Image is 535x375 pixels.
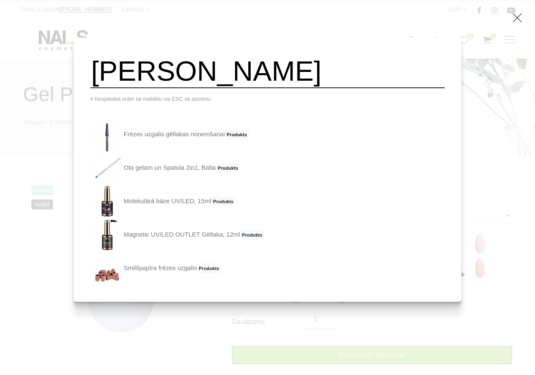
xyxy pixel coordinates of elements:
[197,263,221,273] span: Produkts
[240,230,264,240] span: Produkts
[90,185,235,218] a: Molekulārā bāze UV/LED, 15mlProdukts
[216,163,240,173] span: Produkts
[225,130,249,140] span: Produkts
[90,151,240,185] a: Ota gelam un Spatula 2in1, BaltaProdukts
[90,96,211,102] span: # Nospiediet enter lai meklētu vai ESC lai aizvērtu
[90,218,264,252] a: Magnetic UV/LED OUTLET Gēllaka, 12mlProdukts
[211,196,235,207] span: Produkts
[90,54,445,88] input: Meklēt produktus ...
[90,252,221,285] a: Smilšpapīra frēzes uzgalisProdukts
[90,118,249,151] a: Frēzes uzgalis gēllakas noņemšanaiProdukts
